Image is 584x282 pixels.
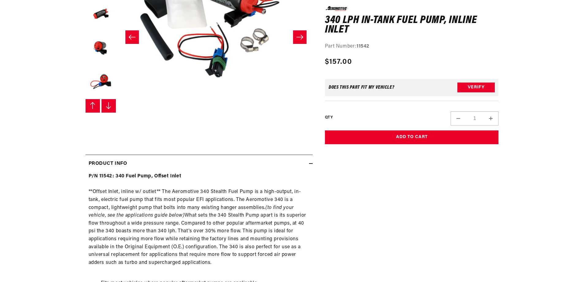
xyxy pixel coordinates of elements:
button: Slide right [101,99,116,113]
button: Slide left [125,30,139,44]
strong: P/N 11542: 340 Fuel Pump, Offset Inlet [89,174,181,179]
h1: 340 LPH In-Tank Fuel Pump, Inline Inlet [325,15,499,35]
span: $157.00 [325,56,352,68]
label: QTY [325,115,333,120]
button: Verify [457,83,495,92]
button: Slide left [86,99,100,113]
button: Load image 5 in gallery view [86,67,116,98]
button: Load image 4 in gallery view [86,33,116,64]
button: Slide right [293,30,307,44]
strong: 11542 [357,44,369,48]
em: (to find your vehicle, see the applications guide below) [89,205,294,218]
div: Part Number: [325,42,499,50]
summary: Product Info [86,155,313,173]
button: Add to Cart [325,130,499,144]
h2: Product Info [89,160,127,168]
div: Does This part fit My vehicle? [329,85,395,90]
